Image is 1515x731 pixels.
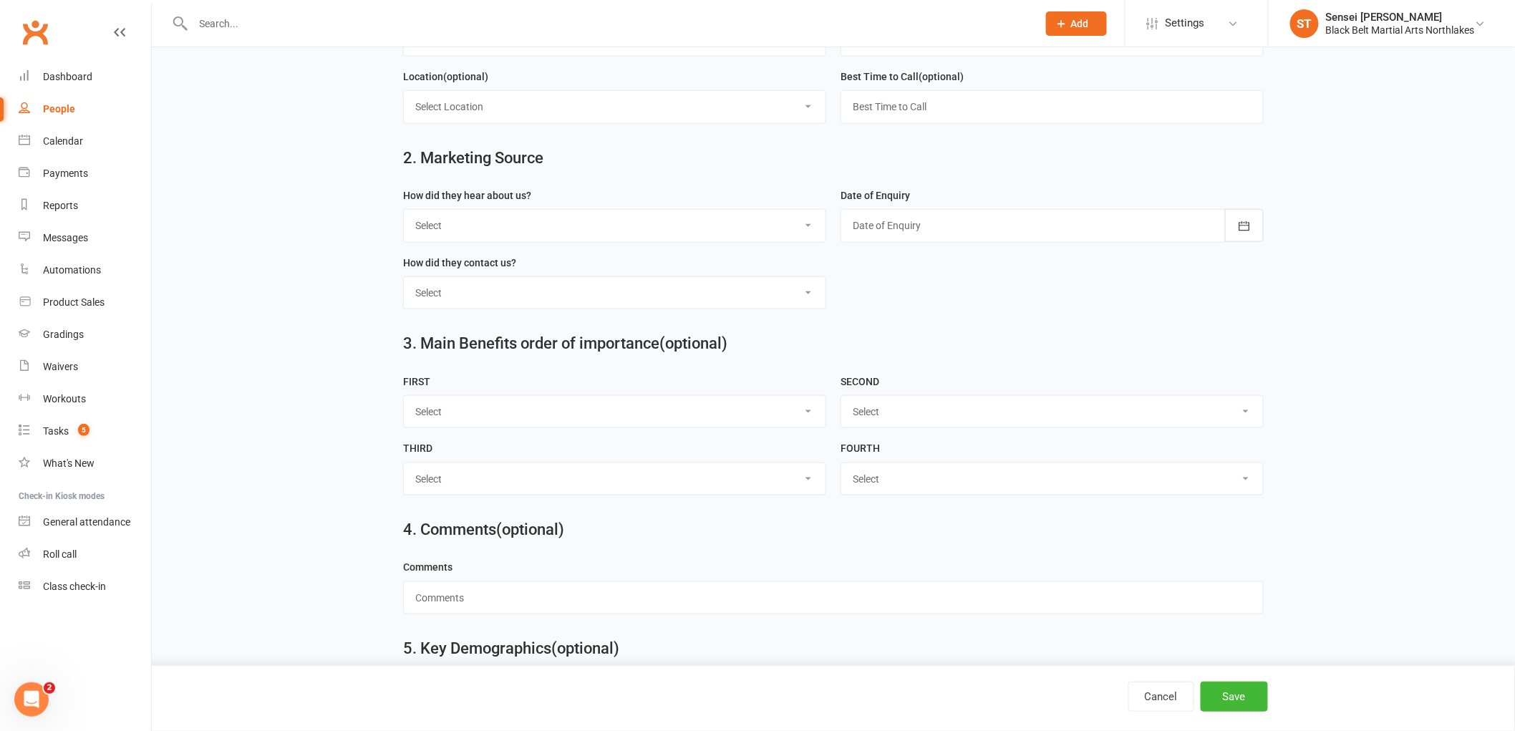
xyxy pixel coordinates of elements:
[43,393,86,405] div: Workouts
[19,254,151,286] a: Automations
[43,264,101,276] div: Automations
[19,415,151,447] a: Tasks 5
[841,374,879,389] label: SECOND
[443,71,488,82] spang: (optional)
[19,447,151,480] a: What's New
[44,682,55,694] span: 2
[43,135,83,147] div: Calendar
[19,506,151,538] a: General attendance kiosk mode
[403,188,531,203] label: How did they hear about us?
[1201,682,1268,712] button: Save
[841,440,880,456] label: FOURTH
[841,90,1264,123] input: Best Time to Call
[43,296,105,308] div: Product Sales
[43,516,130,528] div: General attendance
[659,334,727,352] span: (optional)
[841,188,910,203] label: Date of Enquiry
[1326,24,1475,37] div: Black Belt Martial Arts Northlakes
[19,319,151,351] a: Gradings
[403,150,1264,167] h2: 2. Marketing Source
[19,125,151,158] a: Calendar
[919,71,964,82] spang: (optional)
[403,559,452,575] label: Comments
[14,682,49,717] iframe: Intercom live chat
[43,71,92,82] div: Dashboard
[43,200,78,211] div: Reports
[1046,11,1107,36] button: Add
[19,158,151,190] a: Payments
[551,639,619,657] span: (optional)
[403,640,1264,657] h2: 5. Key Demographics
[43,581,106,592] div: Class check-in
[19,190,151,222] a: Reports
[403,69,488,84] label: Location
[841,69,964,84] label: Best Time to Call
[19,383,151,415] a: Workouts
[1128,682,1194,712] button: Cancel
[403,374,430,389] label: FIRST
[19,222,151,254] a: Messages
[403,255,516,271] label: How did they contact us?
[43,425,69,437] div: Tasks
[496,521,564,538] span: (optional)
[43,361,78,372] div: Waivers
[403,440,432,456] label: THIRD
[19,538,151,571] a: Roll call
[17,14,53,50] a: Clubworx
[403,581,1264,614] input: Comments
[43,458,95,469] div: What's New
[19,93,151,125] a: People
[19,61,151,93] a: Dashboard
[43,168,88,179] div: Payments
[1326,11,1475,24] div: Sensei [PERSON_NAME]
[403,521,1264,538] h2: 4. Comments
[1071,18,1089,29] span: Add
[43,232,88,243] div: Messages
[1290,9,1319,38] div: ST
[43,103,75,115] div: People
[19,286,151,319] a: Product Sales
[189,14,1027,34] input: Search...
[1166,7,1205,39] span: Settings
[19,571,151,603] a: Class kiosk mode
[43,329,84,340] div: Gradings
[78,424,89,436] span: 5
[19,351,151,383] a: Waivers
[403,335,1264,352] h2: 3. Main Benefits order of importance
[43,548,77,560] div: Roll call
